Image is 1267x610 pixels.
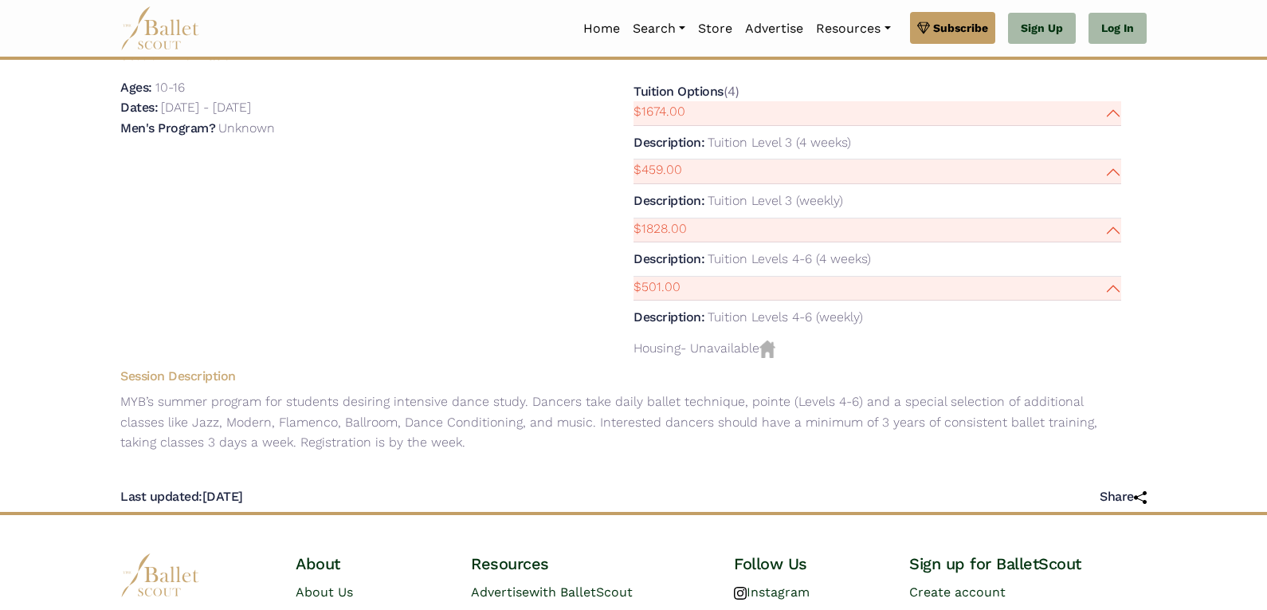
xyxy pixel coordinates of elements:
p: [DATE] - [DATE] [161,100,251,115]
button: $1828.00 [633,218,1121,243]
p: Tuition Level 3 (weekly) [708,193,843,208]
a: Instagram [734,584,810,600]
p: MYB’s summer program for students desiring intensive dance study. Dancers take daily ballet techn... [108,392,1134,453]
img: instagram logo [734,587,747,600]
a: Create account [909,584,1006,600]
h5: Description: [633,309,704,325]
h4: Resources [471,553,708,574]
h5: Men's Program? [120,120,215,136]
img: Housing Unvailable [759,340,775,358]
h5: Description: [633,193,704,208]
p: $1828.00 [633,218,687,239]
h5: Description: [633,135,704,150]
p: $459.00 [633,159,682,180]
h5: [DATE] [120,489,243,506]
a: Search [626,12,692,45]
span: with BalletScout [529,584,633,600]
h5: Ages: [120,80,152,95]
p: - Unavailable [633,338,1121,359]
a: Resources [810,12,896,45]
h4: About [296,553,445,574]
a: Store [692,12,739,45]
h5: Dates: [120,100,158,115]
button: $1674.00 [633,101,1121,126]
button: $501.00 [633,277,1121,301]
h5: Tuition Options [633,84,724,99]
a: Log In [1089,13,1147,45]
a: Subscribe [910,12,995,44]
span: Last updated: [120,489,202,504]
span: Subscribe [933,19,988,37]
p: Unknown [218,120,275,136]
h5: Session Description [108,368,1134,385]
span: Housing [633,340,681,356]
h4: Follow Us [734,553,884,574]
h5: Description: [633,251,704,266]
div: (4) [633,81,1121,334]
img: logo [120,553,200,597]
p: 10-16 [155,80,185,95]
a: Advertisewith BalletScout [471,584,633,600]
h5: Share [1100,489,1147,506]
a: Sign Up [1008,13,1076,45]
h4: Sign up for BalletScout [909,553,1147,574]
p: Tuition Levels 4-6 (4 weeks) [708,251,871,266]
img: gem.svg [917,19,930,37]
a: Advertise [739,12,810,45]
p: $501.00 [633,277,681,297]
a: Home [577,12,626,45]
p: Tuition Level 3 (4 weeks) [708,135,851,150]
a: About Us [296,584,353,600]
p: $1674.00 [633,101,685,122]
p: Tuition Levels 4-6 (weekly) [708,309,863,325]
button: $459.00 [633,159,1121,184]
